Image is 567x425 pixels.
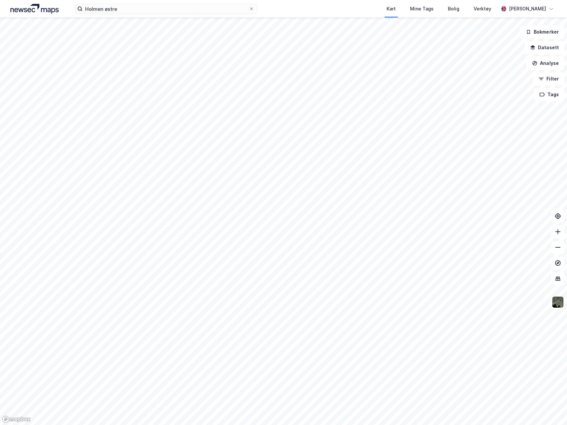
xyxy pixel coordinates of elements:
[387,5,396,13] div: Kart
[527,57,564,70] button: Analyse
[552,296,564,308] img: 9k=
[474,5,491,13] div: Verktøy
[534,394,567,425] div: Kontrollprogram for chat
[83,4,249,14] input: Søk på adresse, matrikkel, gårdeiere, leietakere eller personer
[533,72,564,85] button: Filter
[509,5,546,13] div: [PERSON_NAME]
[525,41,564,54] button: Datasett
[534,394,567,425] iframe: Chat Widget
[410,5,434,13] div: Mine Tags
[534,88,564,101] button: Tags
[2,416,31,423] a: Mapbox homepage
[10,4,59,14] img: logo.a4113a55bc3d86da70a041830d287a7e.svg
[448,5,459,13] div: Bolig
[520,25,564,38] button: Bokmerker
